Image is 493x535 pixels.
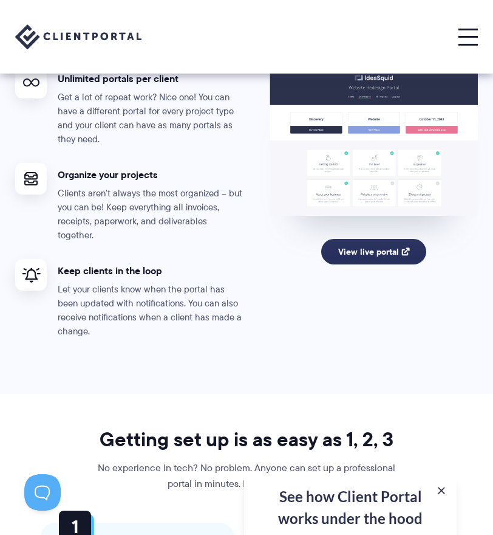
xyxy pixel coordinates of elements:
[24,474,61,511] iframe: Toggle Customer Support
[58,283,242,339] p: Let your clients know when the portal has been updated with notifications. You can also receive n...
[90,427,403,452] h2: Getting set up is as easy as 1, 2, 3
[58,168,242,181] h4: Organize your projects
[58,91,242,147] p: Get a lot of repeat work? Nice one! You can have a different portal for every project type and yo...
[58,187,242,243] p: Clients aren't always the most organized – but you can be! Keep everything all invoices, receipts...
[321,239,426,264] a: View live portal
[58,264,242,277] h4: Keep clients in the loop
[58,72,242,85] h4: Unlimited portals per client
[90,460,403,492] p: No experience in tech? No problem. Anyone can set up a professional portal in minutes. Here’s how...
